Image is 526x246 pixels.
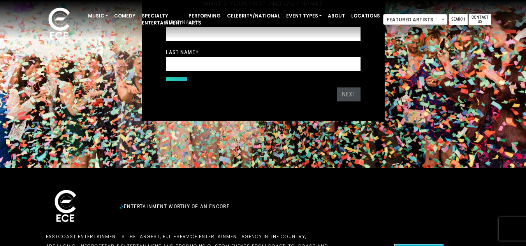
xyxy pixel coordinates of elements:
[85,9,111,23] a: Music
[283,9,325,23] a: Event Types
[449,14,468,25] a: Search
[224,9,283,23] a: Celebrity/National
[383,14,447,25] span: Featured Artists
[139,9,185,30] a: Specialty Entertainment
[46,188,85,225] img: ece_new_logo_whitev2-1.png
[40,5,79,43] img: ece_new_logo_whitev2-1.png
[469,14,491,25] a: Contact Us
[325,9,348,23] a: About
[115,200,337,213] div: Entertainment Worthy of an Encore
[111,9,139,23] a: Comedy
[120,203,124,209] span: //
[384,14,447,25] span: Featured Artists
[166,49,199,56] label: Last Name
[185,9,224,30] a: Performing Arts
[348,9,383,23] a: Locations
